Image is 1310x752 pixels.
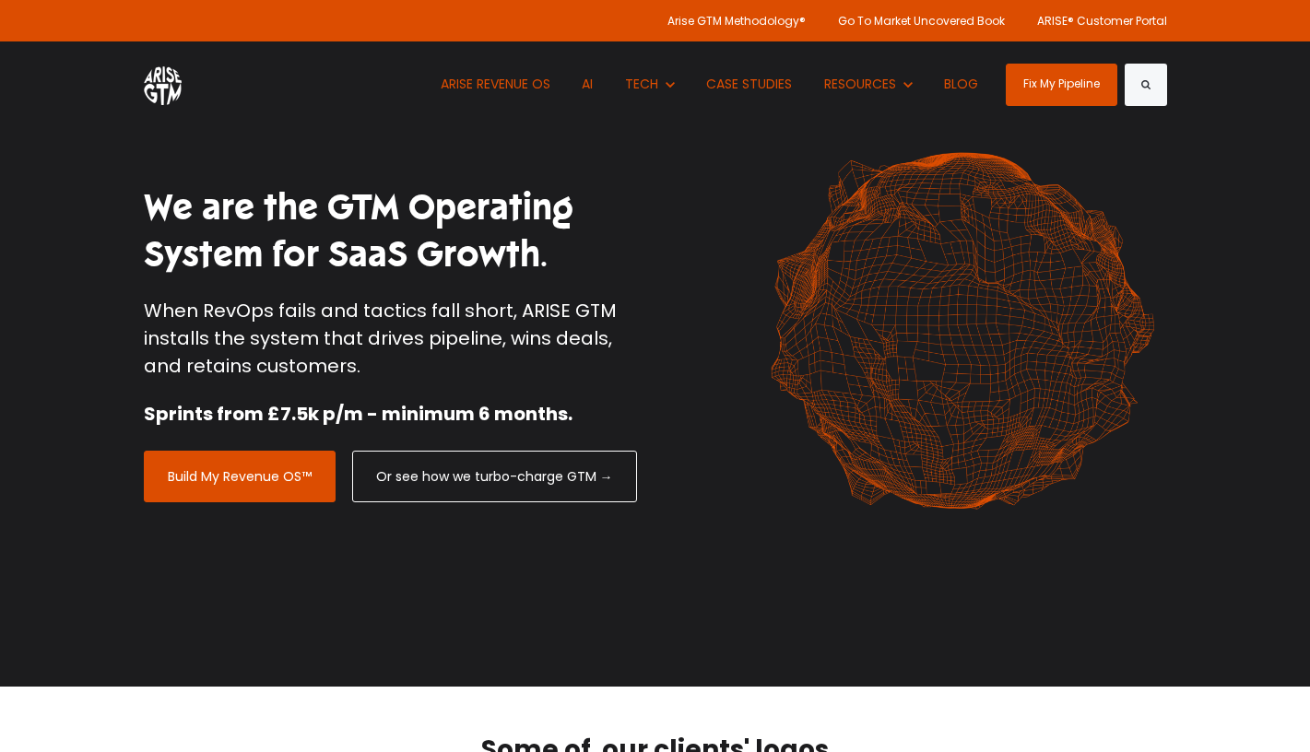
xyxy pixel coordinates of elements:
[1006,64,1117,106] a: Fix My Pipeline
[625,75,626,76] span: Show submenu for TECH
[144,184,642,279] h1: We are the GTM Operating System for SaaS Growth.
[757,133,1167,529] img: shape-61 orange
[352,451,637,502] a: Or see how we turbo-charge GTM →
[611,41,688,127] button: Show submenu for TECH TECH
[824,75,825,76] span: Show submenu for RESOURCES
[144,451,336,502] a: Build My Revenue OS™
[693,41,807,127] a: CASE STUDIES
[810,41,926,127] button: Show submenu for RESOURCES RESOURCES
[1125,64,1167,106] button: Search
[824,75,896,93] span: RESOURCES
[569,41,608,127] a: AI
[427,41,992,127] nav: Desktop navigation
[427,41,564,127] a: ARISE REVENUE OS
[144,401,572,427] strong: Sprints from £7.5k p/m - minimum 6 months.
[931,41,993,127] a: BLOG
[144,64,182,105] img: ARISE GTM logo (1) white
[625,75,658,93] span: TECH
[144,297,642,380] p: When RevOps fails and tactics fall short, ARISE GTM installs the system that drives pipeline, win...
